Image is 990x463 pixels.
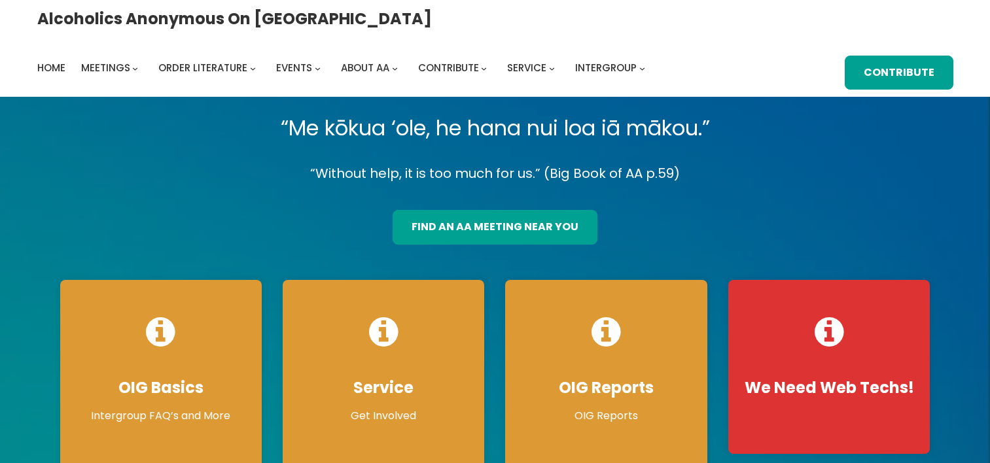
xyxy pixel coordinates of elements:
a: Intergroup [575,59,637,77]
button: Meetings submenu [132,65,138,71]
a: Meetings [81,59,130,77]
p: Intergroup FAQ’s and More [73,408,249,424]
span: Meetings [81,61,130,75]
a: Contribute [418,59,479,77]
a: Alcoholics Anonymous on [GEOGRAPHIC_DATA] [37,5,432,33]
span: Intergroup [575,61,637,75]
p: “Me kōkua ‘ole, he hana nui loa iā mākou.” [50,110,941,146]
a: Contribute [845,56,953,90]
button: Events submenu [315,65,321,71]
a: Events [276,59,312,77]
button: Order Literature submenu [250,65,256,71]
h4: Service [296,378,471,398]
a: find an aa meeting near you [393,210,597,245]
h4: We Need Web Techs! [741,378,917,398]
span: Events [276,61,312,75]
button: Contribute submenu [481,65,487,71]
button: About AA submenu [392,65,398,71]
span: About AA [341,61,389,75]
a: About AA [341,59,389,77]
button: Service submenu [549,65,555,71]
span: Contribute [418,61,479,75]
a: Home [37,59,65,77]
p: Get Involved [296,408,471,424]
nav: Intergroup [37,59,650,77]
a: Service [507,59,546,77]
h4: OIG Reports [518,378,694,398]
span: Service [507,61,546,75]
h4: OIG Basics [73,378,249,398]
button: Intergroup submenu [639,65,645,71]
p: OIG Reports [518,408,694,424]
span: Home [37,61,65,75]
span: Order Literature [158,61,247,75]
p: “Without help, it is too much for us.” (Big Book of AA p.59) [50,162,941,185]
